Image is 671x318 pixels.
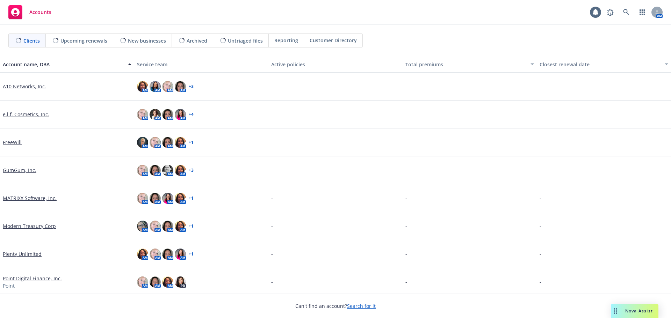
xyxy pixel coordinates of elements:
span: Point [3,282,15,289]
div: Closest renewal date [540,61,661,68]
a: + 1 [189,140,194,145]
span: Clients [23,37,40,44]
img: photo [137,249,148,260]
img: photo [175,137,186,148]
span: Archived [187,37,207,44]
img: photo [137,165,148,176]
span: - [540,111,541,118]
span: - [271,83,273,90]
span: - [540,222,541,230]
span: - [405,278,407,286]
span: - [271,139,273,146]
img: photo [175,276,186,288]
a: + 1 [189,252,194,256]
span: - [405,139,407,146]
a: Switch app [635,5,649,19]
span: - [540,194,541,202]
button: Active policies [268,56,403,73]
span: - [271,222,273,230]
div: Drag to move [611,304,620,318]
span: - [271,250,273,258]
img: photo [175,193,186,204]
img: photo [162,137,173,148]
img: photo [175,81,186,92]
span: Untriaged files [228,37,263,44]
a: e.l.f. Cosmetics, Inc. [3,111,49,118]
a: Report a Bug [603,5,617,19]
span: - [540,250,541,258]
span: - [271,278,273,286]
img: photo [150,193,161,204]
img: photo [162,165,173,176]
span: - [405,250,407,258]
img: photo [162,109,173,120]
span: Customer Directory [310,37,357,44]
a: + 3 [189,168,194,172]
a: Search for it [347,303,376,309]
div: Service team [137,61,266,68]
span: - [271,167,273,174]
span: - [540,83,541,90]
a: A10 Networks, Inc. [3,83,46,90]
img: photo [175,109,186,120]
img: photo [150,276,161,288]
button: Service team [134,56,268,73]
img: photo [137,193,148,204]
span: - [405,167,407,174]
img: photo [162,81,173,92]
img: photo [150,249,161,260]
img: photo [150,81,161,92]
span: - [405,83,407,90]
img: photo [137,109,148,120]
span: Reporting [274,37,298,44]
span: Can't find an account? [295,302,376,310]
a: Point Digital Finance, Inc. [3,275,62,282]
a: Plenty Unlimited [3,250,42,258]
span: New businesses [128,37,166,44]
img: photo [137,221,148,232]
span: - [540,278,541,286]
img: photo [162,221,173,232]
a: MATRIXX Software, Inc. [3,194,57,202]
a: FreeWill [3,139,22,146]
img: photo [175,249,186,260]
img: photo [162,276,173,288]
button: Total premiums [403,56,537,73]
div: Total premiums [405,61,526,68]
a: + 4 [189,112,194,117]
div: Account name, DBA [3,61,124,68]
span: - [540,139,541,146]
button: Nova Assist [611,304,658,318]
a: Accounts [6,2,54,22]
span: - [405,194,407,202]
span: Accounts [29,9,51,15]
span: - [405,222,407,230]
a: + 1 [189,196,194,200]
img: photo [150,109,161,120]
a: + 1 [189,224,194,228]
img: photo [175,165,186,176]
img: photo [175,221,186,232]
span: Upcoming renewals [60,37,107,44]
img: photo [150,137,161,148]
button: Closest renewal date [537,56,671,73]
img: photo [137,137,148,148]
a: Modern Treasury Corp [3,222,56,230]
img: photo [150,221,161,232]
span: - [405,111,407,118]
img: photo [162,249,173,260]
a: Search [619,5,633,19]
a: GumGum, Inc. [3,167,36,174]
img: photo [150,165,161,176]
span: - [271,194,273,202]
span: - [540,167,541,174]
span: - [271,111,273,118]
img: photo [162,193,173,204]
img: photo [137,276,148,288]
a: + 3 [189,84,194,89]
img: photo [137,81,148,92]
span: Nova Assist [625,308,653,314]
div: Active policies [271,61,400,68]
